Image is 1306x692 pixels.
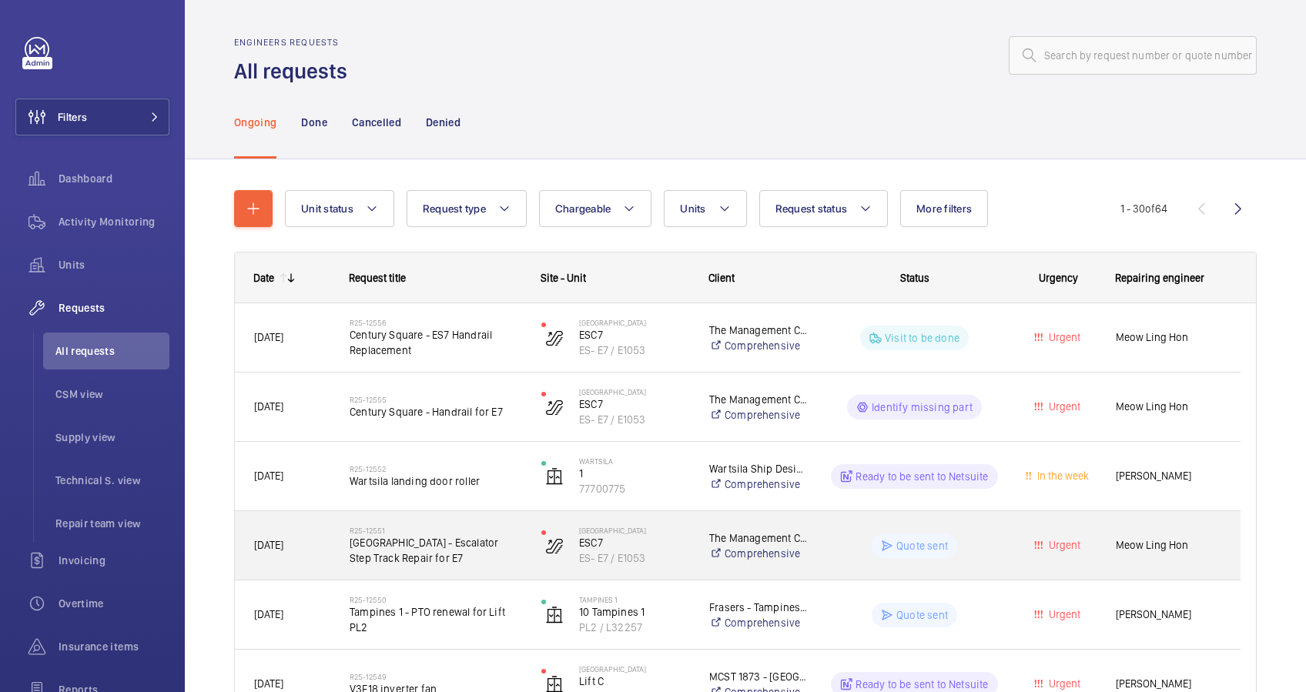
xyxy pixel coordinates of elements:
span: Requests [59,300,169,316]
button: More filters [900,190,988,227]
span: Urgent [1046,608,1080,620]
img: escalator.svg [545,329,564,347]
span: of [1145,202,1155,215]
p: The Management Corporation Strata Title Plan No. 2193 [709,392,809,407]
span: [PERSON_NAME] [1116,606,1221,623]
a: Comprehensive [709,338,809,353]
p: Wartsila Ship Design Singapore Pte Ltd [709,461,809,476]
p: The Management Corporation Strata Title Plan No. 2193 [709,530,809,546]
p: Denied [426,115,460,130]
span: Unit status [301,202,353,215]
p: ES- E7 / E1053 [579,550,689,566]
span: Meow Ling Hon [1116,537,1221,554]
h2: R25-12556 [350,318,521,327]
input: Search by request number or quote number [1009,36,1257,75]
span: Request status [775,202,848,215]
p: ES- E7 / E1053 [579,412,689,427]
p: Done [301,115,326,130]
span: Client [708,272,735,284]
h1: All requests [234,57,357,85]
button: Request type [407,190,527,227]
span: Repair team view [55,516,169,531]
span: Century Square - ES7 Handrail Replacement [350,327,521,358]
p: The Management Corporation Strata Title Plan No. 2193 [709,323,809,338]
button: Chargeable [539,190,652,227]
span: [PERSON_NAME] [1116,467,1221,485]
button: Units [664,190,746,227]
span: [DATE] [254,470,283,482]
p: Visit to be done [885,330,959,346]
span: Site - Unit [541,272,586,284]
span: Urgent [1046,400,1080,413]
img: elevator.svg [545,467,564,486]
p: MCST 1873 - [GEOGRAPHIC_DATA] [709,669,809,684]
img: escalator.svg [545,537,564,555]
h2: R25-12550 [350,595,521,604]
p: ESC7 [579,535,689,550]
div: Date [253,272,274,284]
span: [DATE] [254,331,283,343]
span: Invoicing [59,553,169,568]
span: Chargeable [555,202,611,215]
span: [GEOGRAPHIC_DATA] - Escalator Step Track Repair for E7 [350,535,521,566]
a: Comprehensive [709,615,809,630]
span: Overtime [59,596,169,611]
p: Wartsila [579,456,689,466]
span: Tampines 1 - PTO renewal for Lift PL2 [350,604,521,635]
p: ESC7 [579,396,689,412]
p: Quote sent [896,607,948,623]
h2: Engineers requests [234,37,357,48]
img: escalator.svg [545,398,564,416]
p: Tampines 1 [579,595,689,604]
span: Insurance items [59,639,169,654]
p: 77700775 [579,481,689,496]
h2: R25-12555 [350,395,521,404]
span: Status [900,272,929,284]
button: Request status [759,190,889,227]
span: [DATE] [254,677,283,690]
span: Units [680,202,705,215]
span: Filters [58,109,87,125]
span: 1 - 30 64 [1120,203,1167,214]
span: In the week [1034,470,1089,482]
p: Ready to be sent to Netsuite [856,469,988,484]
h2: R25-12551 [350,526,521,535]
h2: R25-12552 [350,464,521,473]
p: [GEOGRAPHIC_DATA] [579,387,689,396]
p: Ready to be sent to Netsuite [856,677,988,692]
p: Ongoing [234,115,276,130]
p: Cancelled [352,115,401,130]
span: Urgent [1046,539,1080,551]
p: Quote sent [896,538,948,553]
span: [DATE] [254,608,283,620]
span: [DATE] [254,400,283,413]
span: Meow Ling Hon [1116,398,1221,416]
span: CSM view [55,386,169,402]
p: [GEOGRAPHIC_DATA] [579,664,689,674]
span: More filters [916,202,972,215]
h2: R25-12549 [350,672,521,681]
span: Repairing engineer [1115,272,1204,284]
span: Urgent [1046,331,1080,343]
img: elevator.svg [545,606,564,624]
a: Comprehensive [709,407,809,423]
span: Request title [349,272,406,284]
a: Comprehensive [709,546,809,561]
p: ES- E7 / E1053 [579,343,689,358]
span: Urgent [1046,677,1080,690]
span: Units [59,257,169,272]
span: Request type [423,202,486,215]
span: Wartsila landing door roller [350,473,521,489]
p: [GEOGRAPHIC_DATA] [579,318,689,327]
p: 10 Tampines 1 [579,604,689,620]
p: ESC7 [579,327,689,343]
span: Dashboard [59,171,169,186]
p: 1 [579,466,689,481]
span: Activity Monitoring [59,214,169,229]
p: [GEOGRAPHIC_DATA] [579,526,689,535]
p: PL2 / L32257 [579,620,689,635]
button: Unit status [285,190,394,227]
p: Lift C [579,674,689,689]
p: Identify missing part [872,399,973,415]
span: Century Square - Handrail for E7 [350,404,521,420]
